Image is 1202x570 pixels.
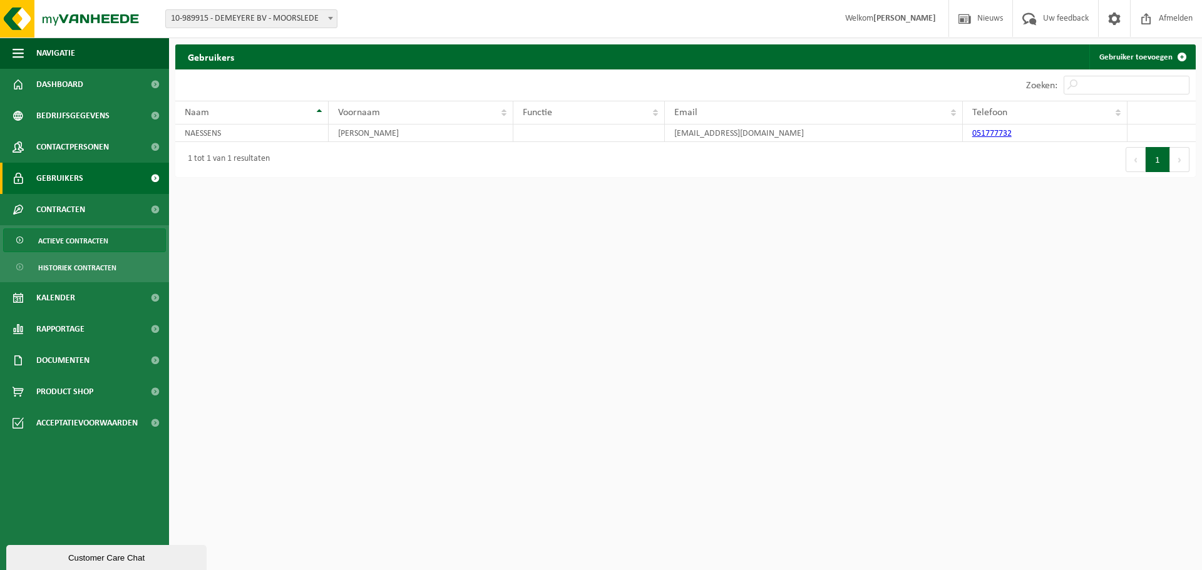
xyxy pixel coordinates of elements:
[38,256,116,280] span: Historiek contracten
[175,44,247,69] h2: Gebruikers
[185,108,209,118] span: Naam
[166,10,337,28] span: 10-989915 - DEMEYERE BV - MOORSLEDE
[36,313,85,345] span: Rapportage
[972,129,1012,138] a: 051777732
[36,69,83,100] span: Dashboard
[338,108,380,118] span: Voornaam
[182,148,270,171] div: 1 tot 1 van 1 resultaten
[329,125,513,142] td: [PERSON_NAME]
[36,345,90,376] span: Documenten
[1089,44,1194,69] a: Gebruiker toevoegen
[36,131,109,163] span: Contactpersonen
[1126,147,1146,172] button: Previous
[36,38,75,69] span: Navigatie
[36,194,85,225] span: Contracten
[3,228,166,252] a: Actieve contracten
[36,100,110,131] span: Bedrijfsgegevens
[175,125,329,142] td: NAESSENS
[38,229,108,253] span: Actieve contracten
[523,108,552,118] span: Functie
[873,14,936,23] strong: [PERSON_NAME]
[165,9,337,28] span: 10-989915 - DEMEYERE BV - MOORSLEDE
[3,255,166,279] a: Historiek contracten
[665,125,962,142] td: [EMAIL_ADDRESS][DOMAIN_NAME]
[36,282,75,313] span: Kalender
[1170,147,1189,172] button: Next
[674,108,697,118] span: Email
[36,163,83,194] span: Gebruikers
[36,376,93,407] span: Product Shop
[36,407,138,439] span: Acceptatievoorwaarden
[1146,147,1170,172] button: 1
[972,108,1007,118] span: Telefoon
[6,542,209,570] iframe: chat widget
[1026,81,1057,91] label: Zoeken:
